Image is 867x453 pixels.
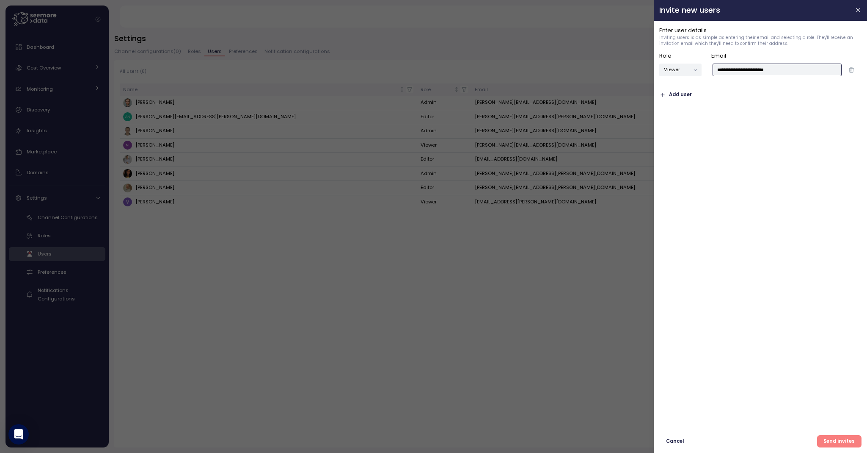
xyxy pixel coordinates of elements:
[823,436,855,447] span: Send invites
[8,424,29,445] div: Open Intercom Messenger
[659,6,848,14] h2: Invite new users
[817,435,861,447] button: Send invites
[659,52,706,60] p: Role
[659,64,702,76] button: Viewer
[669,89,692,100] span: Add user
[659,26,861,35] p: Enter user details
[659,35,861,46] p: Inviting users is as simple as entering their email and selecting a role. They'll receive an invi...
[659,435,690,447] button: Cancel
[666,436,684,447] span: Cancel
[711,52,861,60] p: Email
[659,89,692,101] button: Add user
